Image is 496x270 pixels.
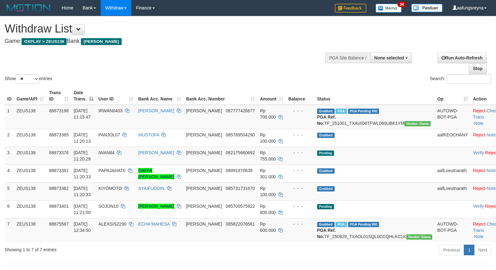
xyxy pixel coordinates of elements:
a: Note [487,186,496,191]
td: AUTOWD-BOT-PGA [435,218,470,242]
span: Marked by aafpengsreynich [336,222,347,227]
td: aafLoeutnarath [435,165,470,182]
div: - - - [288,150,312,156]
b: PGA Ref. No: [317,115,336,126]
div: - - - [288,108,312,114]
select: Showentries [16,74,39,84]
span: [PERSON_NAME] [81,38,121,45]
span: ALEXSIS2290 [99,222,127,227]
label: Search: [430,74,491,84]
span: 88873376 [49,150,68,155]
span: 88873365 [49,132,68,137]
span: Rp 700.000 [260,108,276,120]
td: ZEUS138 [14,105,47,129]
span: [PERSON_NAME] [186,132,222,137]
a: 1 [464,245,474,255]
span: [PERSON_NAME] [186,222,222,227]
span: Copy 085700575922 to clipboard [226,204,255,209]
span: PAPAJAHAT0 [99,168,125,173]
a: Reject [473,222,485,227]
img: Button%20Memo.svg [376,4,402,13]
h1: Withdraw List [5,23,324,35]
span: PGA Pending [348,222,379,227]
td: ZEUS138 [14,165,47,182]
span: Rp 301.000 [260,168,276,179]
img: panduan.png [411,4,443,12]
a: Note [474,121,483,126]
span: PANJOL07 [99,132,120,137]
span: [PERSON_NAME] [186,186,222,191]
th: Op: activate to sort column ascending [435,87,470,105]
a: Note [474,234,483,239]
td: 7 [5,218,14,242]
span: [DATE] 11:20:33 [73,168,91,179]
div: - - - [288,132,312,138]
a: Previous [439,245,464,255]
span: Grabbed [317,133,335,138]
span: PGA Pending [348,109,379,114]
label: Show entries [5,74,52,84]
span: Copy 085789504290 to clipboard [226,132,255,137]
td: 3 [5,147,14,165]
a: Verify [473,150,484,155]
span: [PERSON_NAME] [186,204,222,209]
a: SYAIFUDDIN [138,186,164,191]
div: Showing 1 to 7 of 7 entries [5,244,202,253]
span: Rp 600.000 [260,222,276,233]
span: [DATE] 11:20:13 [73,132,91,144]
span: [PERSON_NAME] [186,108,222,113]
span: IRWAN0403 [99,108,123,113]
th: Game/API: activate to sort column ascending [14,87,47,105]
span: [PERSON_NAME] [186,168,222,173]
a: Next [474,245,491,255]
span: [DATE] 12:34:50 [73,222,91,233]
span: Grabbed [317,222,335,227]
td: ZEUS138 [14,200,47,218]
a: Reject [473,132,485,137]
span: IWAN84 [99,150,115,155]
div: - - - [288,203,312,209]
td: ZEUS138 [14,182,47,200]
img: Feedback.jpg [335,4,366,13]
a: Reject [473,186,485,191]
a: Run Auto-Refresh [438,53,487,63]
span: 34 [397,2,406,7]
td: ZEUS138 [14,147,47,165]
span: SOJON10 [99,204,119,209]
b: PGA Ref. No: [317,228,336,239]
a: [PERSON_NAME] [138,150,174,155]
span: Vendor URL: https://trx31.1velocity.biz [406,234,433,240]
a: [PERSON_NAME] [138,204,174,209]
span: None selected [374,55,404,60]
span: 88873382 [49,186,68,191]
td: aafKEOCHANY [435,129,470,147]
span: 88675587 [49,222,68,227]
span: KIYOMOTO [99,186,122,191]
input: Search: [447,74,491,84]
span: Marked by aafanarl [336,109,347,114]
td: ZEUS138 [14,218,47,242]
td: TF_251001_TXAVID6TFWL060UBK1YM [315,105,435,129]
span: Rp 100.000 [260,186,276,197]
td: 2 [5,129,14,147]
a: DAFFA [PERSON_NAME] [138,168,174,179]
span: 88873381 [49,168,68,173]
a: MUSTOFA [138,132,159,137]
a: Note [487,132,496,137]
a: Reject [473,168,485,173]
span: Grabbed [317,168,335,174]
span: Copy 087777426677 to clipboard [226,108,255,113]
th: Trans ID: activate to sort column ascending [47,87,71,105]
span: Vendor URL: https://trx31.1velocity.biz [404,121,431,126]
span: Copy 082175660692 to clipboard [226,150,255,155]
span: Copy 085822076561 to clipboard [226,222,255,227]
span: 88873401 [49,204,68,209]
a: Note [487,168,496,173]
span: Rp 800.000 [260,204,276,215]
span: Pending [317,150,334,156]
img: MOTION_logo.png [5,3,52,13]
div: - - - [288,167,312,174]
span: Pending [317,204,334,209]
span: Copy 085731731670 to clipboard [226,186,255,191]
a: Reject [473,108,485,113]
